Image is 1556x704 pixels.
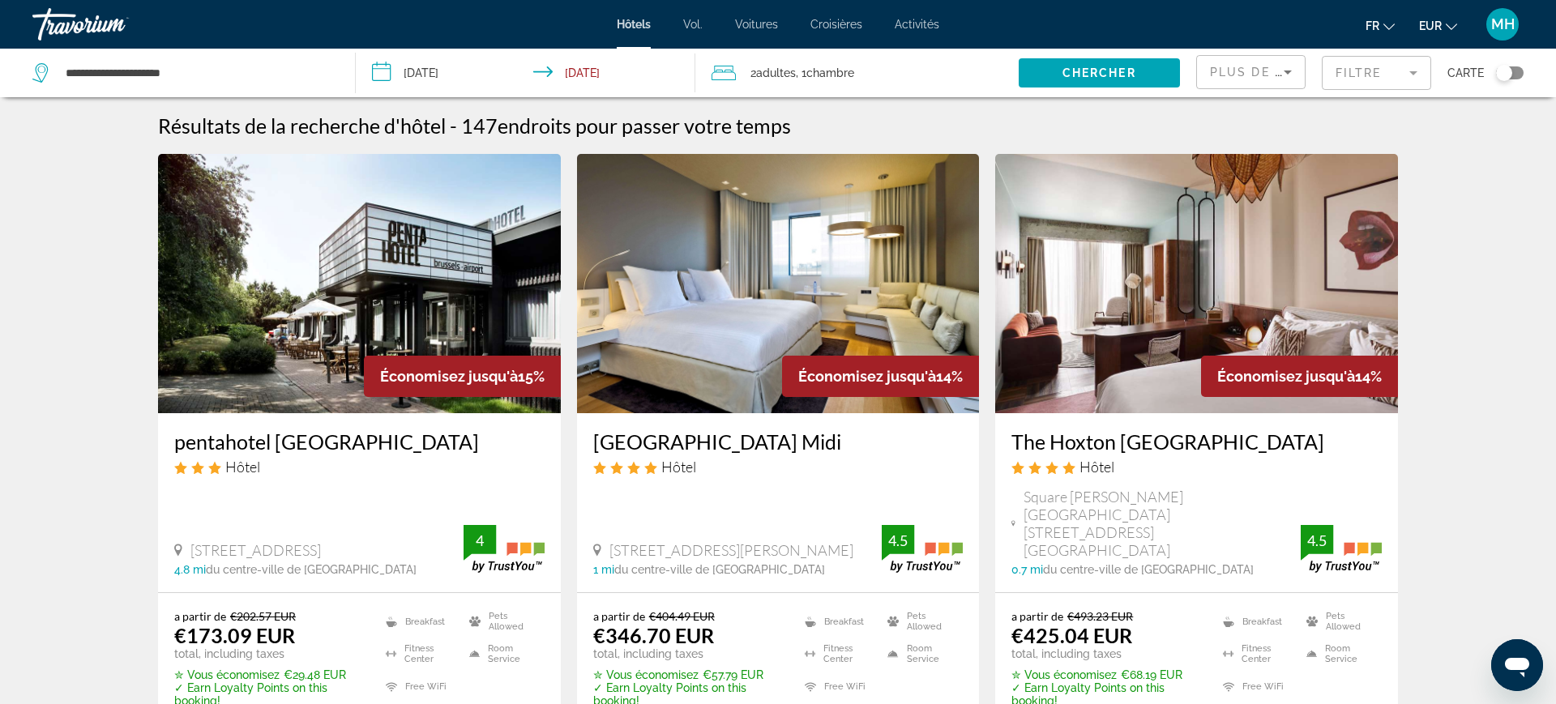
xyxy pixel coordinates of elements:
[797,609,880,634] li: Breakfast
[661,458,696,476] span: Hôtel
[1062,66,1136,79] span: Chercher
[158,113,446,138] h1: Résultats de la recherche d'hôtel
[158,154,561,413] a: Hotel image
[461,642,545,666] li: Room Service
[1011,458,1382,476] div: 4 star Hotel
[174,623,295,647] ins: €173.09 EUR
[593,668,784,681] p: €57.79 EUR
[577,154,980,413] img: Hotel image
[609,541,853,559] span: [STREET_ADDRESS][PERSON_NAME]
[882,531,914,550] div: 4.5
[32,3,194,45] a: Travorium
[1447,62,1484,84] span: Carte
[593,668,699,681] span: ✮ Vous économisez
[1298,642,1382,666] li: Room Service
[174,429,545,454] a: pentahotel [GEOGRAPHIC_DATA]
[879,609,963,634] li: Pets Allowed
[1011,563,1043,576] span: 0.7 mi
[230,609,296,623] del: €202.57 EUR
[378,642,461,666] li: Fitness Center
[1419,14,1457,37] button: Changer de devise
[782,356,979,397] div: 14%
[1011,647,1203,660] p: total, including taxes
[1011,429,1382,454] a: The Hoxton [GEOGRAPHIC_DATA]
[1419,19,1442,32] font: EUR
[174,458,545,476] div: 3 star Hotel
[593,429,964,454] a: [GEOGRAPHIC_DATA] Midi
[1011,623,1132,647] ins: €425.04 EUR
[798,368,936,385] span: Économisez jusqu'à
[1011,668,1203,681] p: €68.19 EUR
[1301,525,1382,573] img: trustyou-badge.svg
[1215,675,1298,699] li: Free WiFi
[756,66,796,79] span: Adultes
[225,458,260,476] span: Hôtel
[1366,19,1379,32] font: fr
[1322,55,1431,91] button: Filter
[593,609,645,623] span: a partir de
[1484,66,1524,80] button: Toggle map
[174,668,280,681] span: ✮ Vous économisez
[1217,368,1355,385] span: Économisez jusqu'à
[450,113,457,138] span: -
[806,66,854,79] span: Chambre
[797,675,880,699] li: Free WiFi
[464,531,496,550] div: 4
[378,675,461,699] li: Free WiFi
[683,18,703,31] a: Vol.
[593,458,964,476] div: 4 star Hotel
[1491,639,1543,691] iframe: Bouton de lancement de la fenêtre de messagerie
[593,647,784,660] p: total, including taxes
[1011,609,1063,623] span: a partir de
[617,18,651,31] a: Hôtels
[1301,531,1333,550] div: 4.5
[461,609,545,634] li: Pets Allowed
[1019,58,1180,87] button: Chercher
[695,49,1019,97] button: Travelers: 2 adults, 0 children
[895,18,939,31] a: Activités
[810,18,862,31] a: Croisières
[1210,66,1427,79] span: Plus de grandes économies
[1491,15,1515,32] font: MH
[1043,563,1254,576] span: du centre-ville de [GEOGRAPHIC_DATA]
[1079,458,1114,476] span: Hôtel
[174,668,365,681] p: €29.48 EUR
[1067,609,1133,623] del: €493.23 EUR
[364,356,561,397] div: 15%
[735,18,778,31] a: Voitures
[750,62,796,84] span: 2
[464,525,545,573] img: trustyou-badge.svg
[498,113,791,138] span: endroits pour passer votre temps
[174,647,365,660] p: total, including taxes
[380,368,518,385] span: Économisez jusqu'à
[174,563,206,576] span: 4.8 mi
[1210,62,1292,82] mat-select: Sort by
[797,642,880,666] li: Fitness Center
[1011,668,1117,681] span: ✮ Vous économisez
[190,541,321,559] span: [STREET_ADDRESS]
[1215,609,1298,634] li: Breakfast
[995,154,1398,413] img: Hotel image
[1201,356,1398,397] div: 14%
[882,525,963,573] img: trustyou-badge.svg
[593,623,714,647] ins: €346.70 EUR
[206,563,417,576] span: du centre-ville de [GEOGRAPHIC_DATA]
[879,642,963,666] li: Room Service
[614,563,825,576] span: du centre-ville de [GEOGRAPHIC_DATA]
[356,49,695,97] button: Check-in date: Feb 12, 2026 Check-out date: Feb 15, 2026
[796,62,854,84] span: , 1
[1481,7,1524,41] button: Menu utilisateur
[1024,488,1301,559] span: Square [PERSON_NAME][GEOGRAPHIC_DATA][STREET_ADDRESS][GEOGRAPHIC_DATA]
[649,609,715,623] del: €404.49 EUR
[1366,14,1395,37] button: Changer de langue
